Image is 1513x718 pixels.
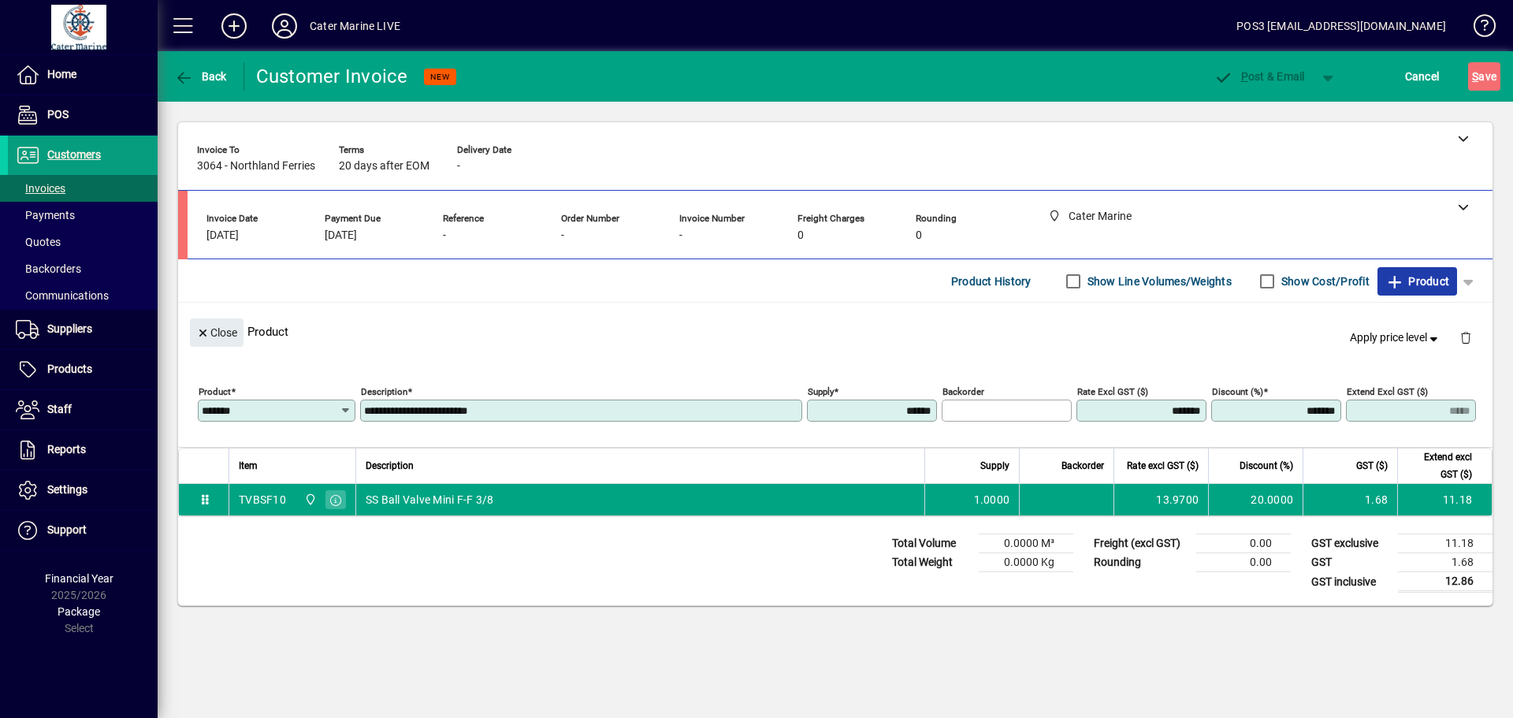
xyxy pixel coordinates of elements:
span: - [561,229,564,242]
span: Description [366,457,414,474]
a: Products [8,350,158,389]
span: Suppliers [47,322,92,335]
span: - [457,160,460,173]
span: Backorder [1061,457,1104,474]
td: Total Volume [884,534,979,553]
td: 1.68 [1303,484,1397,515]
span: - [679,229,682,242]
app-page-header-button: Close [186,325,247,339]
span: Package [58,605,100,618]
a: Suppliers [8,310,158,349]
a: Quotes [8,229,158,255]
span: Backorders [16,262,81,275]
td: GST exclusive [1303,534,1398,553]
span: Apply price level [1350,329,1441,346]
button: Product History [945,267,1038,296]
td: 0.0000 M³ [979,534,1073,553]
a: Payments [8,202,158,229]
span: 3064 - Northland Ferries [197,160,315,173]
div: 13.9700 [1124,492,1199,508]
span: Supply [980,457,1009,474]
span: Settings [47,483,87,496]
td: Freight (excl GST) [1086,534,1196,553]
a: Settings [8,471,158,510]
button: Product [1377,267,1457,296]
span: Product History [951,269,1032,294]
span: Close [196,320,237,346]
span: Support [47,523,87,536]
label: Show Line Volumes/Weights [1084,273,1232,289]
a: Staff [8,390,158,430]
td: GST inclusive [1303,572,1398,592]
span: Cater Marine [300,491,318,508]
a: Communications [8,282,158,309]
td: GST [1303,553,1398,572]
td: 20.0000 [1208,484,1303,515]
td: Rounding [1086,553,1196,572]
span: GST ($) [1356,457,1388,474]
span: Home [47,68,76,80]
span: Extend excl GST ($) [1407,448,1472,483]
td: 1.68 [1398,553,1493,572]
button: Save [1468,62,1500,91]
mat-label: Extend excl GST ($) [1347,386,1428,397]
span: Staff [47,403,72,415]
span: Back [174,70,227,83]
a: Backorders [8,255,158,282]
a: Knowledge Base [1462,3,1493,54]
span: Communications [16,289,109,302]
div: Customer Invoice [256,64,408,89]
button: Back [170,62,231,91]
button: Add [209,12,259,40]
button: Close [190,318,243,347]
td: 12.86 [1398,572,1493,592]
div: Cater Marine LIVE [310,13,400,39]
app-page-header-button: Back [158,62,244,91]
span: NEW [430,72,450,82]
td: 0.0000 Kg [979,553,1073,572]
a: Invoices [8,175,158,202]
mat-label: Backorder [942,386,984,397]
mat-label: Supply [808,386,834,397]
span: Financial Year [45,572,113,585]
span: 1.0000 [974,492,1010,508]
span: Invoices [16,182,65,195]
div: POS3 [EMAIL_ADDRESS][DOMAIN_NAME] [1236,13,1446,39]
span: Customers [47,148,101,161]
mat-label: Product [199,386,231,397]
span: POS [47,108,69,121]
td: Total Weight [884,553,979,572]
td: 0.00 [1196,553,1291,572]
button: Apply price level [1344,324,1448,352]
span: ost & Email [1214,70,1305,83]
a: Reports [8,430,158,470]
span: 0 [797,229,804,242]
span: 20 days after EOM [339,160,429,173]
mat-label: Description [361,386,407,397]
div: TVBSF10 [239,492,286,508]
span: [DATE] [206,229,239,242]
span: - [443,229,446,242]
span: Cancel [1405,64,1440,89]
span: Reports [47,443,86,456]
button: Post & Email [1206,62,1313,91]
span: Rate excl GST ($) [1127,457,1199,474]
div: Product [178,303,1493,360]
a: POS [8,95,158,135]
span: Discount (%) [1240,457,1293,474]
mat-label: Rate excl GST ($) [1077,386,1148,397]
span: [DATE] [325,229,357,242]
span: Quotes [16,236,61,248]
span: S [1472,70,1478,83]
span: P [1241,70,1248,83]
span: Products [47,363,92,375]
span: SS Ball Valve Mini F-F 3/8 [366,492,494,508]
a: Support [8,511,158,550]
span: Item [239,457,258,474]
span: ave [1472,64,1496,89]
app-page-header-button: Delete [1447,330,1485,344]
button: Delete [1447,318,1485,356]
td: 0.00 [1196,534,1291,553]
span: Product [1385,269,1449,294]
label: Show Cost/Profit [1278,273,1370,289]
